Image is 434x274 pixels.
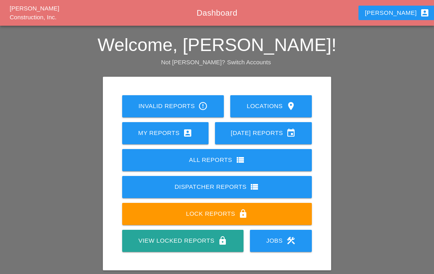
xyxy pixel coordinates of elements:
[135,128,196,138] div: My Reports
[215,122,312,144] a: [DATE] Reports
[10,5,59,21] a: [PERSON_NAME] Construction, Inc.
[227,59,271,65] a: Switch Accounts
[122,203,312,225] a: Lock Reports
[250,182,259,192] i: view_list
[135,182,299,192] div: Dispatcher Reports
[263,236,299,245] div: Jobs
[365,8,430,18] div: [PERSON_NAME]
[122,122,209,144] a: My Reports
[250,230,312,252] a: Jobs
[161,59,225,65] span: Not [PERSON_NAME]?
[122,149,312,171] a: All Reports
[122,176,312,198] a: Dispatcher Reports
[122,230,244,252] a: View Locked Reports
[286,101,296,111] i: location_on
[286,128,296,138] i: event
[135,155,299,165] div: All Reports
[135,236,231,245] div: View Locked Reports
[235,155,245,165] i: view_list
[228,128,299,138] div: [DATE] Reports
[135,209,299,219] div: Lock Reports
[243,101,299,111] div: Locations
[230,95,312,117] a: Locations
[197,8,237,17] span: Dashboard
[135,101,211,111] div: Invalid Reports
[183,128,192,138] i: account_box
[122,95,224,117] a: Invalid Reports
[238,209,248,219] i: lock
[286,236,296,245] i: construction
[198,101,208,111] i: error_outline
[218,236,227,245] i: lock
[420,8,430,18] i: account_box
